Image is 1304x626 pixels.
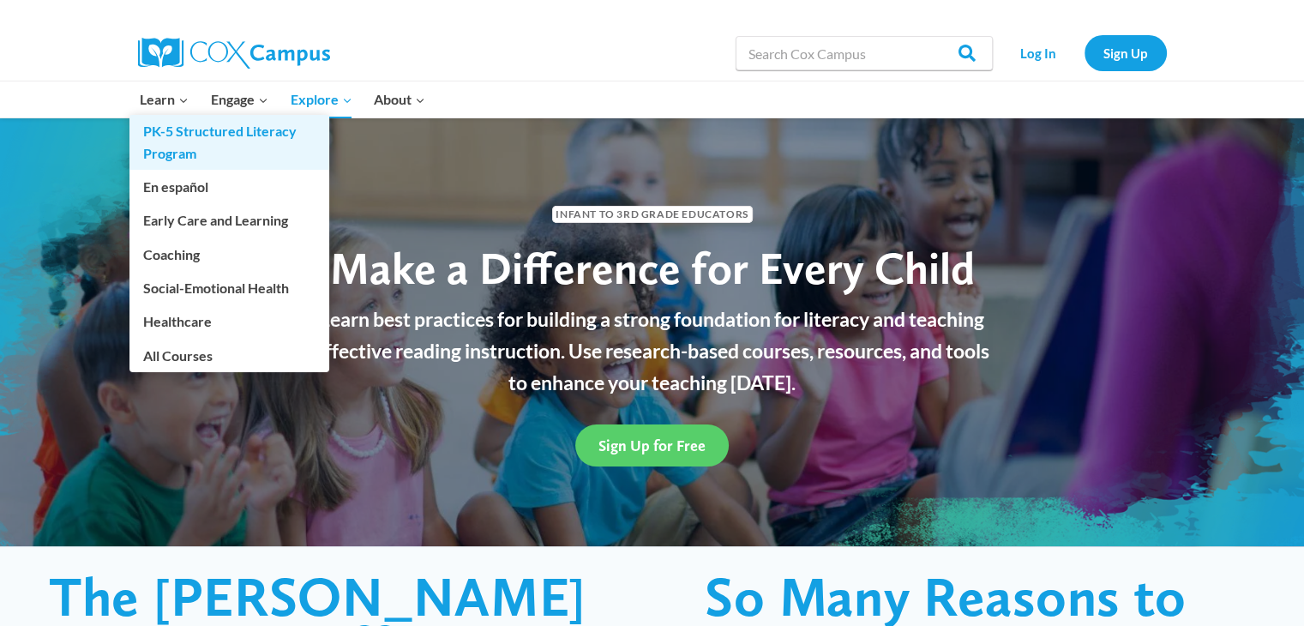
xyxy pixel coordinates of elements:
[1001,35,1076,70] a: Log In
[736,36,993,70] input: Search Cox Campus
[129,305,329,338] a: Healthcare
[129,339,329,371] a: All Courses
[129,171,329,203] a: En español
[129,272,329,304] a: Social-Emotional Health
[200,81,279,117] button: Child menu of Engage
[1085,35,1167,70] a: Sign Up
[552,206,753,222] span: Infant to 3rd Grade Educators
[129,81,201,117] button: Child menu of Learn
[129,115,329,170] a: PK-5 Structured Literacy Program
[330,241,975,295] span: Make a Difference for Every Child
[598,436,706,454] span: Sign Up for Free
[129,81,436,117] nav: Primary Navigation
[575,424,729,466] a: Sign Up for Free
[363,81,436,117] button: Child menu of About
[1001,35,1167,70] nav: Secondary Navigation
[305,304,1000,398] p: Learn best practices for building a strong foundation for literacy and teaching effective reading...
[129,204,329,237] a: Early Care and Learning
[129,238,329,270] a: Coaching
[138,38,330,69] img: Cox Campus
[279,81,364,117] button: Child menu of Explore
